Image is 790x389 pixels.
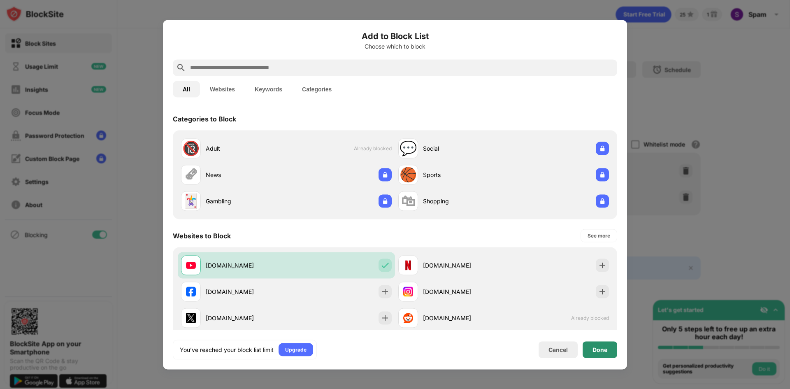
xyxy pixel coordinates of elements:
[571,315,609,321] span: Already blocked
[206,287,286,296] div: [DOMAIN_NAME]
[206,144,286,153] div: Adult
[173,231,231,240] div: Websites to Block
[173,114,236,123] div: Categories to Block
[186,313,196,323] img: favicons
[423,314,504,322] div: [DOMAIN_NAME]
[423,287,504,296] div: [DOMAIN_NAME]
[176,63,186,72] img: search.svg
[285,345,307,354] div: Upgrade
[423,261,504,270] div: [DOMAIN_NAME]
[186,287,196,296] img: favicons
[206,261,286,270] div: [DOMAIN_NAME]
[206,314,286,322] div: [DOMAIN_NAME]
[423,144,504,153] div: Social
[400,140,417,157] div: 💬
[173,43,617,49] div: Choose which to block
[403,287,413,296] img: favicons
[588,231,610,240] div: See more
[180,345,274,354] div: You’ve reached your block list limit
[245,81,292,97] button: Keywords
[206,197,286,205] div: Gambling
[173,30,617,42] h6: Add to Block List
[173,81,200,97] button: All
[400,166,417,183] div: 🏀
[200,81,245,97] button: Websites
[182,140,200,157] div: 🔞
[403,313,413,323] img: favicons
[186,260,196,270] img: favicons
[354,145,392,151] span: Already blocked
[401,193,415,210] div: 🛍
[292,81,342,97] button: Categories
[548,346,568,353] div: Cancel
[184,166,198,183] div: 🗞
[423,197,504,205] div: Shopping
[403,260,413,270] img: favicons
[206,170,286,179] div: News
[592,346,607,353] div: Done
[423,170,504,179] div: Sports
[182,193,200,210] div: 🃏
